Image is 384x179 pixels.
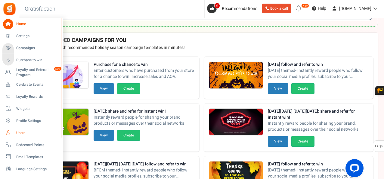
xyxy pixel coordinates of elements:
[316,5,326,11] span: Help
[214,3,220,9] span: 5
[2,128,60,138] a: Users
[16,118,58,123] span: Profile Settings
[16,58,58,63] span: Purchase to win
[262,4,291,13] a: Book a call
[209,62,263,89] img: Recommended Campaigns
[16,130,58,136] span: Users
[268,83,288,94] button: View
[268,62,369,68] strong: [DATE] follow and refer to win
[310,4,329,13] a: Help
[94,68,194,80] span: Enter customers who have purchased from your store for a chance to win. Increase sales and AOV.
[2,43,60,53] a: Campaigns
[16,21,58,27] span: Home
[291,83,314,94] button: Create
[2,79,60,90] a: Celebrate Events
[16,167,58,172] span: Language Settings
[16,94,58,99] span: Loyalty Rewards
[16,155,58,160] span: Email Templates
[2,140,60,150] a: Redeemed Points
[16,34,58,39] span: Settings
[30,45,373,51] p: Preview and launch recommended holiday season campaign templates in minutes!
[16,106,58,111] span: Widgets
[2,67,60,78] a: Loyalty and Referral Program New
[291,136,314,147] button: Create
[207,4,260,13] a: 5 Recommendations
[268,68,369,80] span: [DATE] themed- Instantly reward people who follow your social media profiles, subscribe to your n...
[16,46,58,51] span: Campaigns
[18,3,62,15] h3: Gratisfaction
[2,31,60,41] a: Settings
[2,152,60,162] a: Email Templates
[268,161,369,167] strong: [DATE] follow and refer to win
[268,120,369,133] span: Instantly reward people for sharing your brand, products or messages over their social networks
[209,109,263,136] img: Recommended Campaigns
[339,5,371,12] span: [DOMAIN_NAME]
[268,108,369,120] strong: [DATE][DATE] [DATE][DATE]: share and refer for instant win!
[94,114,194,126] span: Instantly reward people for sharing your brand, products or messages over their social networks
[94,130,114,141] button: View
[2,55,60,66] a: Purchase to win
[94,83,114,94] button: View
[301,4,309,8] em: New
[3,2,16,16] img: Gratisfaction
[2,91,60,102] a: Loyalty Rewards
[117,83,140,94] button: Create
[2,19,60,29] a: Home
[2,104,60,114] a: Widgets
[375,141,383,152] span: FAQs
[94,62,194,68] strong: Purchase for a chance to win
[30,37,373,43] h4: RECOMMENDED CAMPAIGNS FOR YOU
[117,130,140,141] button: Create
[222,5,257,12] span: Recommendations
[268,136,288,147] button: View
[94,161,194,167] strong: [DATE][DATE] [DATE][DATE] follow and refer to win
[16,67,60,78] span: Loyalty and Referral Program
[94,108,194,114] strong: [DATE]: share and refer for instant win!
[54,67,62,71] em: New
[16,82,58,87] span: Celebrate Events
[2,116,60,126] a: Profile Settings
[16,142,58,148] span: Redeemed Points
[2,164,60,174] a: Language Settings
